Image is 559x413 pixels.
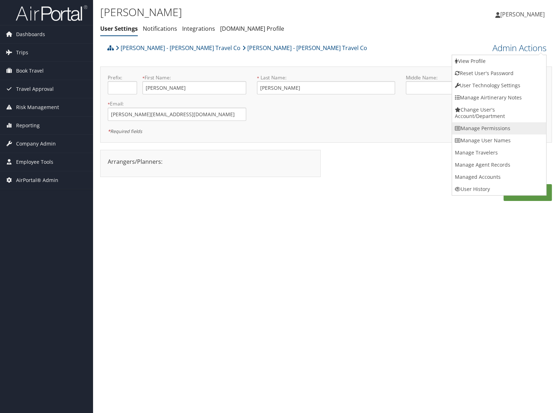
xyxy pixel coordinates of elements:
[102,157,319,166] div: Arrangers/Planners:
[452,159,546,171] a: Manage Agent Records
[100,25,138,33] a: User Settings
[452,183,546,195] a: User History
[492,42,546,54] a: Admin Actions
[452,104,546,122] a: Change User's Account/Department
[452,55,546,67] a: View Profile
[495,4,552,25] a: [PERSON_NAME]
[116,41,240,55] a: [PERSON_NAME] - [PERSON_NAME] Travel Co
[16,5,87,21] img: airportal-logo.png
[16,171,58,189] span: AirPortal® Admin
[16,98,59,116] span: Risk Management
[220,25,284,33] a: [DOMAIN_NAME] Profile
[16,153,53,171] span: Employee Tools
[242,41,367,55] a: [PERSON_NAME] - [PERSON_NAME] Travel Co
[16,62,44,80] span: Book Travel
[406,74,510,81] label: Middle Name:
[108,100,246,107] label: Email:
[452,147,546,159] a: Manage Travelers
[16,117,40,134] span: Reporting
[142,74,246,81] label: First Name:
[257,74,395,81] label: Last Name:
[452,122,546,134] a: Manage Permissions
[143,25,177,33] a: Notifications
[108,128,142,134] em: Required fields
[452,134,546,147] a: Manage User Names
[16,80,54,98] span: Travel Approval
[182,25,215,33] a: Integrations
[500,10,545,18] span: [PERSON_NAME]
[16,25,45,43] span: Dashboards
[100,5,401,20] h1: [PERSON_NAME]
[452,171,546,183] a: Managed Accounts
[16,44,28,62] span: Trips
[452,79,546,92] a: User Technology Settings
[452,92,546,104] a: Manage Airtinerary Notes
[452,67,546,79] a: Reset User's Password
[108,74,137,81] label: Prefix:
[16,135,56,153] span: Company Admin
